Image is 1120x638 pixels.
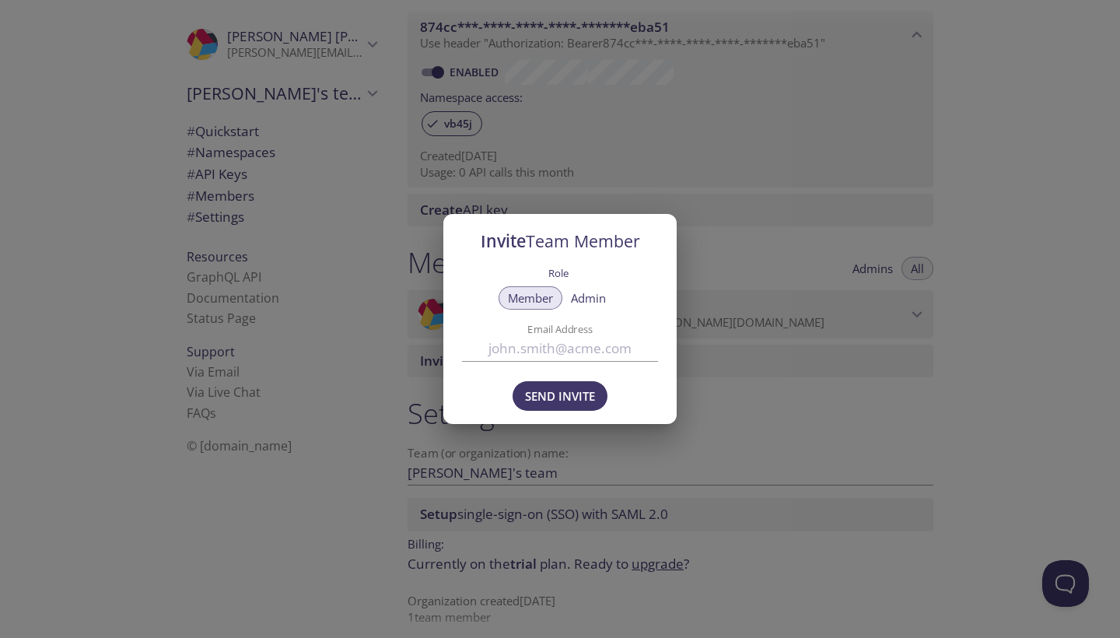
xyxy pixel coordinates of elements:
input: john.smith@acme.com [462,335,658,361]
button: Admin [562,286,615,310]
span: Team Member [526,230,640,252]
span: Send Invite [525,386,595,406]
span: Invite [481,230,640,252]
label: Role [548,262,569,282]
button: Member [499,286,562,310]
label: Email Address [487,324,634,335]
button: Send Invite [513,381,607,411]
